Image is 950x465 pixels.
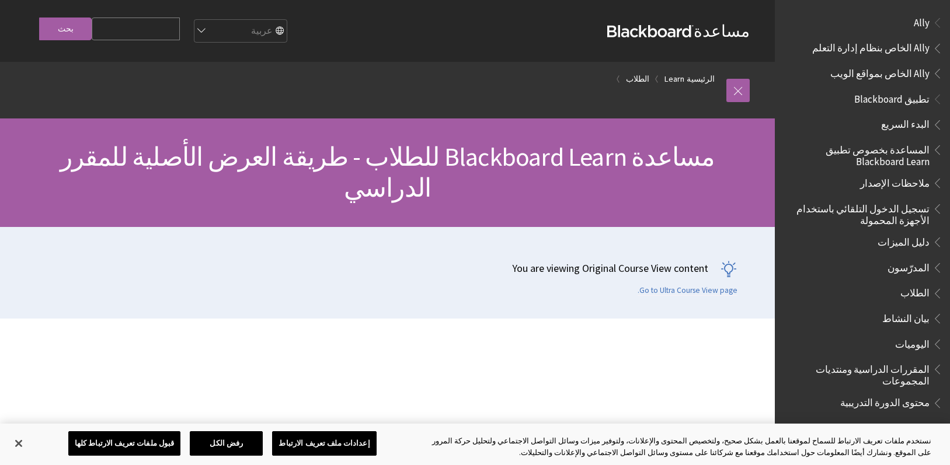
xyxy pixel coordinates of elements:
span: Ally الخاص بنظام إدارة التعلم [812,39,930,54]
p: You are viewing Original Course View content [13,261,737,275]
span: مساعدة Blackboard Learn للطلاب - طريقة العرض الأصلية للمقرر الدراسي [60,141,715,204]
div: نستخدم ملفات تعريف الارتباط للسماح لموقعنا بالعمل بشكل صحيح، ولتخصيص المحتوى والإعلانات، ولتوفير ... [427,435,931,458]
span: ملاحظات الإصدار [860,173,930,189]
button: قبول ملفات تعريف الارتباط كلها [68,431,181,456]
span: تسجيل الدخول التلقائي باستخدام الأجهزة المحمولة [789,199,930,226]
span: رسائل المقرر الدراسي [838,418,930,434]
strong: Blackboard [607,25,694,37]
span: الطلاب [900,284,930,299]
input: بحث [39,18,92,40]
a: الرئيسية [687,72,715,86]
a: Go to Ultra Course View page. [638,285,737,296]
span: البدء السريع [881,115,930,131]
a: الطلاب [626,72,649,86]
select: Site Language Selector [193,20,287,43]
button: إغلاق [6,431,32,456]
span: المساعدة بخصوص تطبيق Blackboard Learn [789,140,930,167]
span: المدرّسون [888,258,930,274]
span: محتوى الدورة التدريبية [840,393,930,409]
span: Ally الخاص بمواقع الويب [830,64,930,79]
span: بيان النشاط [882,309,930,324]
a: مساعدةBlackboard [607,20,750,41]
span: Ally [914,13,930,29]
span: دليل الميزات [878,232,930,248]
a: Learn [664,72,684,86]
span: اليوميات [895,334,930,350]
button: رفض الكل [190,431,263,456]
span: المقررات الدراسية ومنتديات المجموعات [789,359,930,387]
span: تطبيق Blackboard [854,89,930,105]
nav: Book outline for Anthology Ally Help [782,13,943,83]
button: إعدادات ملف تعريف الارتباط [272,431,376,456]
